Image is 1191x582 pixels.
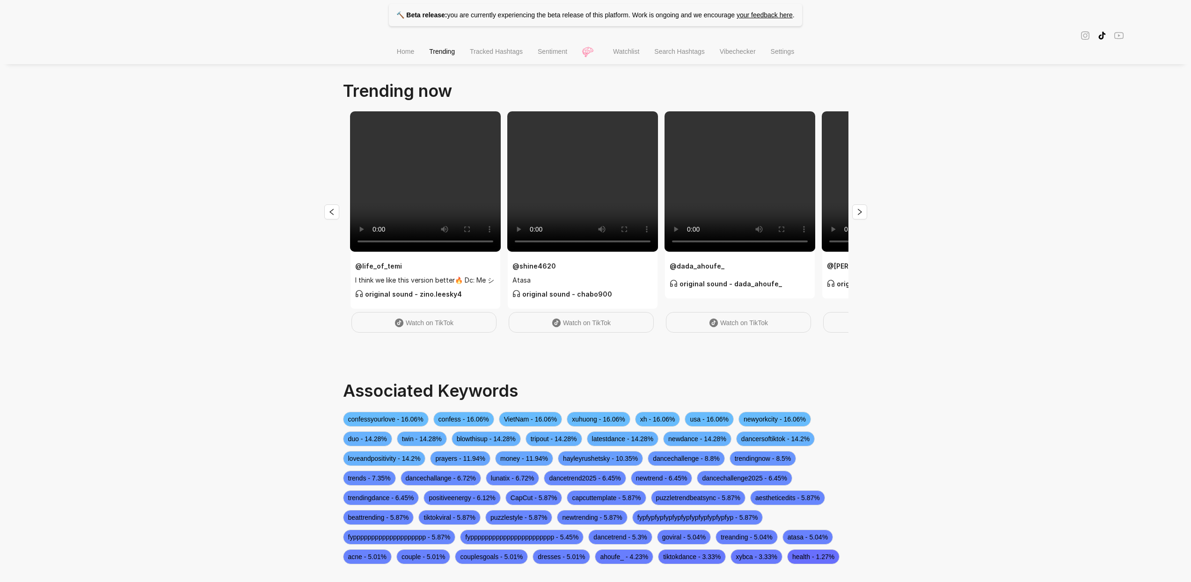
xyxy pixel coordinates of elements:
strong: @ shine4620 [512,262,556,270]
a: Watch on TikTok [823,312,968,333]
span: Tracked Hashtags [470,48,523,55]
a: Watch on TikTok [666,312,811,333]
span: Watch on TikTok [720,319,768,327]
span: dancetrend - 5.3% [588,530,652,545]
span: Home [397,48,414,55]
span: lunatix - 6.72% [486,471,540,486]
span: Settings [771,48,795,55]
span: couplesgoals - 5.01% [455,549,528,564]
span: fypppppppppppppppppppp - 5.87% [343,530,456,545]
span: tripout - 14.28% [526,431,582,446]
span: tiktokdance - 3.33% [658,549,726,564]
span: customer-service [512,290,520,298]
span: youtube [1114,30,1124,41]
span: trendingdance - 6.45% [343,490,419,505]
span: beattrending - 5.87% [343,510,414,525]
span: atasa - 5.04% [782,530,833,545]
span: dancechallenge - 8.8% [648,451,724,466]
span: newtrending - 5.87% [557,510,627,525]
span: capcuttemplate - 5.87% [567,490,646,505]
span: trends - 7.35% [343,471,396,486]
span: Search Hashtags [654,48,704,55]
span: trendingnow - 8.5% [730,451,796,466]
span: puzzletrendbeatsync - 5.87% [651,490,746,505]
span: newdance - 14.28% [663,431,731,446]
span: prayers - 11.94% [430,451,490,466]
a: Watch on TikTok [509,312,654,333]
strong: @ life_of_temi [355,262,402,270]
span: xh - 16.06% [635,412,680,427]
span: Sentiment [538,48,567,55]
span: Associated Keywords [343,380,518,401]
span: left [328,208,336,216]
a: Watch on TikTok [351,312,497,333]
a: your feedback here [737,11,793,19]
span: customer-service [827,279,835,287]
span: fypfypfypfypfypfypfypfypfypfypfyp - 5.87% [632,510,763,525]
span: xybca - 3.33% [731,549,782,564]
span: xuhuong - 16.06% [567,412,630,427]
span: Watch on TikTok [563,319,611,327]
span: dresses - 5.01% [533,549,590,564]
span: newyorkcity - 16.06% [738,412,811,427]
span: confess - 16.06% [433,412,494,427]
span: VietNam - 16.06% [499,412,562,427]
span: Watchlist [613,48,639,55]
span: ahoufe_ - 4.23% [595,549,653,564]
strong: 🔨 Beta release: [396,11,447,19]
span: goviral - 5.04% [657,530,711,545]
span: dancechallenge2025 - 6.45% [697,471,792,486]
span: instagram [1081,30,1090,41]
strong: original sound - zino.leesky4 [355,290,462,298]
span: puzzlestyle - 5.87% [485,510,552,525]
span: customer-service [670,279,678,287]
span: positiveenergy - 6.12% [424,490,500,505]
span: tiktokviral - 5.87% [418,510,480,525]
span: Trending [429,48,455,55]
span: aestheticedits - 5.87% [750,490,825,505]
span: duo - 14.28% [343,431,392,446]
span: acne - 5.01% [343,549,392,564]
span: dancersoftiktok - 14.2% [736,431,815,446]
p: you are currently experiencing the beta release of this platform. Work is ongoing and we encourage . [389,4,802,26]
span: Atasa [512,275,653,285]
span: confessyourlove - 16.06% [343,412,429,427]
span: I think we like this version better🔥 Dc: Me シ [355,275,496,285]
span: couple - 5.01% [396,549,450,564]
strong: @ [PERSON_NAME].nurcin [827,262,912,270]
span: twin - 14.28% [397,431,447,446]
span: latestdance - 14.28% [587,431,659,446]
strong: original sound - chabo900 [512,290,612,298]
span: hayleyrushetsky - 10.35% [558,451,643,466]
span: health - 1.27% [787,549,840,564]
span: dancechallange - 6.72% [401,471,481,486]
span: loveandpositivity - 14.2% [343,451,426,466]
span: customer-service [355,290,363,298]
span: Trending now [343,80,452,101]
strong: @ dada_ahoufe_ [670,262,724,270]
span: usa - 16.06% [685,412,734,427]
strong: original sound - fistda [827,280,912,288]
span: fyppppppppppppppppppppppp - 5.45% [460,530,584,545]
span: blowthisup - 14.28% [452,431,521,446]
span: right [856,208,863,216]
span: Watch on TikTok [406,319,453,327]
span: dancetrend2025 - 6.45% [544,471,626,486]
span: money - 11.94% [495,451,553,466]
span: Vibechecker [720,48,756,55]
span: newtrend - 6.45% [631,471,693,486]
span: CapCut - 5.87% [505,490,563,505]
span: treanding - 5.04% [716,530,778,545]
strong: original sound - dada_ahoufe_ [670,280,782,288]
